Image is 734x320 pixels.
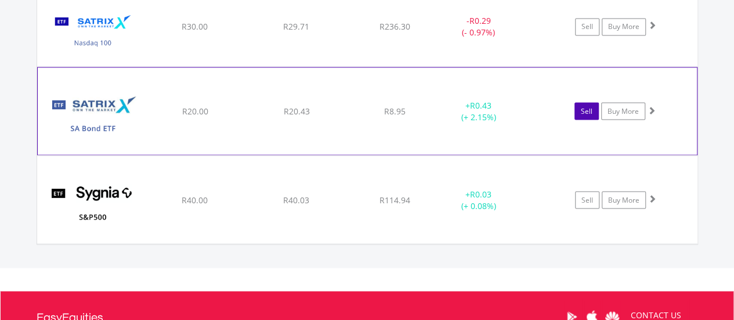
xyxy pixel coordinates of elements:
[470,188,491,199] span: R0.03
[602,18,646,35] a: Buy More
[44,82,143,152] img: TFSA.STXGOV.png
[602,191,646,208] a: Buy More
[435,15,523,38] div: - (- 0.97%)
[283,105,309,116] span: R20.43
[379,21,410,32] span: R236.30
[384,105,406,116] span: R8.95
[435,188,523,211] div: + (+ 0.08%)
[574,102,599,120] a: Sell
[182,21,208,32] span: R30.00
[182,105,208,116] span: R20.00
[283,21,309,32] span: R29.71
[435,99,522,123] div: + (+ 2.15%)
[43,170,143,240] img: TFSA.SYG500.png
[470,99,491,110] span: R0.43
[43,1,143,63] img: TFSA.STXNDQ.png
[283,194,309,205] span: R40.03
[379,194,410,205] span: R114.94
[182,194,208,205] span: R40.00
[575,18,599,35] a: Sell
[601,102,645,120] a: Buy More
[575,191,599,208] a: Sell
[469,15,491,26] span: R0.29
